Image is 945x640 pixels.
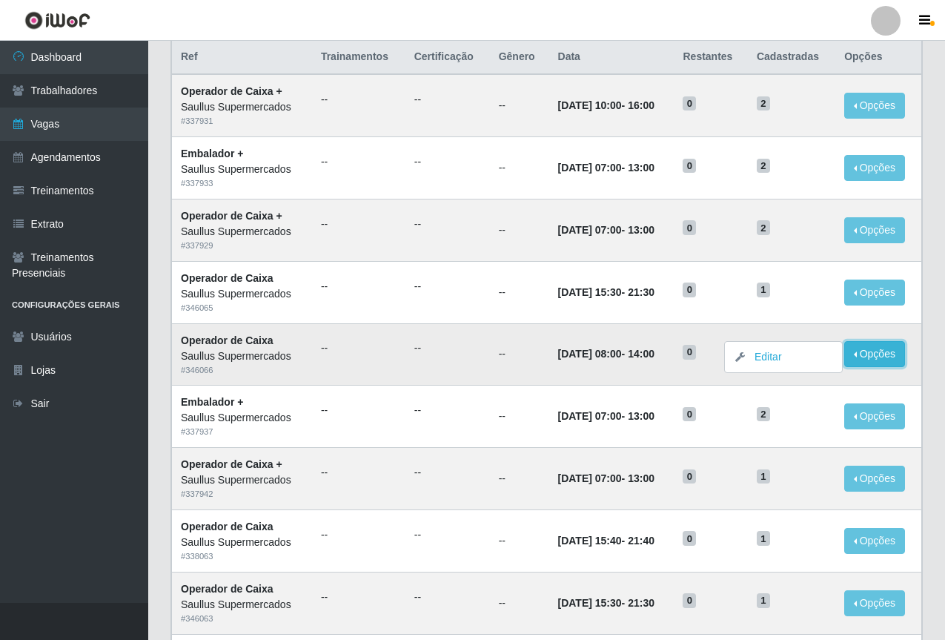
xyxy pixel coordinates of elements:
[181,472,303,488] div: Saullus Supermercados
[558,224,622,236] time: [DATE] 07:00
[321,279,397,294] ul: --
[172,40,312,75] th: Ref
[683,531,696,546] span: 0
[181,177,303,190] div: # 337933
[628,472,654,484] time: 13:00
[321,92,397,108] ul: --
[628,286,654,298] time: 21:30
[321,590,397,605] ul: --
[628,597,654,609] time: 21:30
[414,279,481,294] ul: --
[558,286,622,298] time: [DATE] 15:30
[181,488,303,501] div: # 337942
[181,364,303,377] div: # 346066
[181,224,303,240] div: Saullus Supermercados
[490,199,549,261] td: --
[181,349,303,364] div: Saullus Supermercados
[683,407,696,422] span: 0
[181,535,303,550] div: Saullus Supermercados
[683,283,696,297] span: 0
[558,535,622,547] time: [DATE] 15:40
[181,272,273,284] strong: Operador de Caixa
[628,535,654,547] time: 21:40
[414,465,481,481] ul: --
[312,40,405,75] th: Trainamentos
[181,396,243,408] strong: Embalador +
[757,220,770,235] span: 2
[414,217,481,232] ul: --
[181,550,303,563] div: # 338063
[844,217,905,243] button: Opções
[558,410,654,422] strong: -
[844,403,905,429] button: Opções
[181,334,273,346] strong: Operador de Caixa
[490,386,549,448] td: --
[490,509,549,572] td: --
[181,210,282,222] strong: Operador de Caixa +
[628,410,654,422] time: 13:00
[558,162,622,174] time: [DATE] 07:00
[757,469,770,484] span: 1
[683,220,696,235] span: 0
[683,159,696,174] span: 0
[414,92,481,108] ul: --
[683,96,696,111] span: 0
[628,99,654,111] time: 16:00
[490,40,549,75] th: Gênero
[490,74,549,136] td: --
[490,448,549,510] td: --
[414,403,481,418] ul: --
[181,115,303,128] div: # 337931
[558,535,654,547] strong: -
[740,351,782,363] a: Editar
[558,224,654,236] strong: -
[628,348,654,360] time: 14:00
[558,597,654,609] strong: -
[844,155,905,181] button: Opções
[321,403,397,418] ul: --
[181,85,282,97] strong: Operador de Caixa +
[490,261,549,323] td: --
[628,162,654,174] time: 13:00
[490,137,549,199] td: --
[558,99,622,111] time: [DATE] 10:00
[181,148,243,159] strong: Embalador +
[321,340,397,356] ul: --
[844,466,905,492] button: Opções
[757,593,770,608] span: 1
[181,410,303,426] div: Saullus Supermercados
[181,458,282,470] strong: Operador de Caixa +
[181,162,303,177] div: Saullus Supermercados
[748,40,835,75] th: Cadastradas
[558,472,622,484] time: [DATE] 07:00
[757,159,770,174] span: 2
[490,323,549,386] td: --
[414,590,481,605] ul: --
[490,572,549,634] td: --
[414,527,481,543] ul: --
[844,93,905,119] button: Opções
[414,340,481,356] ul: --
[321,154,397,170] ul: --
[628,224,654,236] time: 13:00
[549,40,674,75] th: Data
[24,11,90,30] img: CoreUI Logo
[181,613,303,625] div: # 346063
[405,40,490,75] th: Certificação
[757,283,770,297] span: 1
[181,99,303,115] div: Saullus Supermercados
[181,521,273,532] strong: Operador de Caixa
[321,217,397,232] ul: --
[558,162,654,174] strong: -
[181,286,303,302] div: Saullus Supermercados
[181,426,303,438] div: # 337937
[558,348,654,360] strong: -
[321,465,397,481] ul: --
[558,410,622,422] time: [DATE] 07:00
[558,597,622,609] time: [DATE] 15:30
[844,280,905,306] button: Opções
[558,348,622,360] time: [DATE] 08:00
[757,531,770,546] span: 1
[683,593,696,608] span: 0
[558,472,654,484] strong: -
